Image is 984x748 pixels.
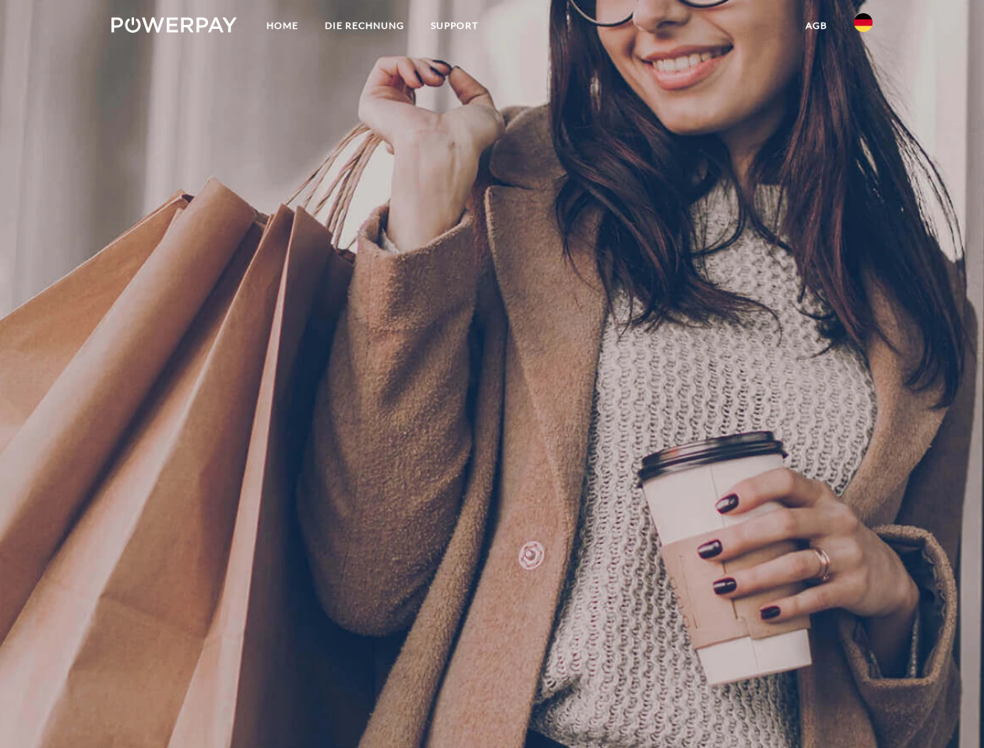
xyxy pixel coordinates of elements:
[854,13,873,32] img: de
[792,12,841,40] a: agb
[253,12,312,40] a: Home
[111,17,237,33] img: logo-powerpay-white.svg
[312,12,418,40] a: DIE RECHNUNG
[418,12,492,40] a: SUPPORT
